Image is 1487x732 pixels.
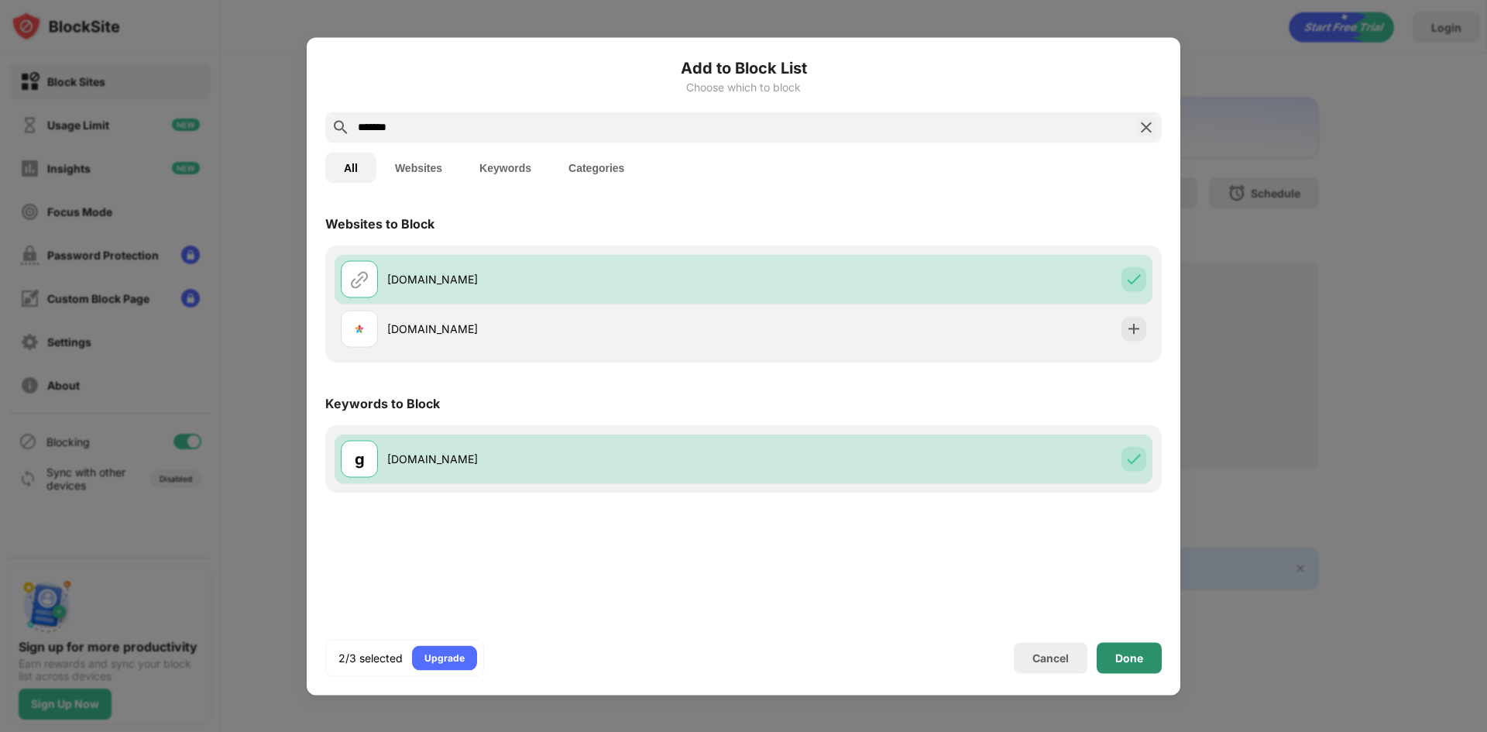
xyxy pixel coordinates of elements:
div: [DOMAIN_NAME] [387,451,743,467]
div: Choose which to block [325,81,1162,93]
img: search-close [1137,118,1156,136]
button: All [325,152,376,183]
img: url.svg [350,270,369,288]
div: Keywords to Block [325,395,440,411]
div: Cancel [1032,651,1069,665]
div: 2/3 selected [338,650,403,665]
div: Done [1115,651,1143,664]
div: Websites to Block [325,215,434,231]
img: favicons [350,319,369,338]
button: Keywords [461,152,550,183]
button: Websites [376,152,461,183]
div: [DOMAIN_NAME] [387,271,743,287]
div: [DOMAIN_NAME] [387,321,743,337]
div: g [355,447,365,470]
button: Categories [550,152,643,183]
img: search.svg [331,118,350,136]
h6: Add to Block List [325,56,1162,79]
div: Upgrade [424,650,465,665]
